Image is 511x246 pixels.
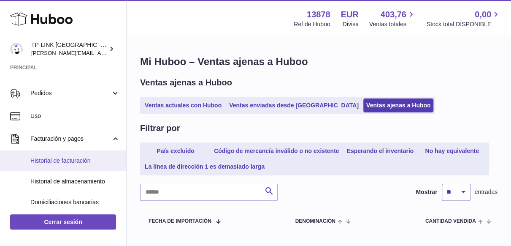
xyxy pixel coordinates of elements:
[10,43,23,55] img: celia.yan@tp-link.com
[211,144,342,158] a: Código de mercancía inválido o no existente
[341,9,359,20] strong: EUR
[475,9,491,20] span: 0,00
[140,55,497,68] h1: Mi Huboo – Ventas ajenas a Huboo
[140,77,232,88] h2: Ventas ajenas a Huboo
[363,98,434,112] a: Ventas ajenas a Huboo
[30,89,111,97] span: Pedidos
[416,188,437,196] label: Mostrar
[381,9,406,20] span: 403,76
[30,135,111,143] span: Facturación y pagos
[343,144,416,158] a: Esperando el inventario
[369,9,416,28] a: 403,76 Ventas totales
[30,178,120,186] span: Historial de almacenamiento
[343,20,359,28] div: Divisa
[226,98,362,112] a: Ventas enviadas desde [GEOGRAPHIC_DATA]
[142,98,224,112] a: Ventas actuales con Huboo
[307,9,330,20] strong: 13878
[369,20,416,28] span: Ventas totales
[142,160,268,174] a: La línea de dirección 1 es demasiado larga
[418,144,486,158] a: No hay equivalente
[295,219,335,224] span: Denominación
[149,219,211,224] span: Fecha de importación
[475,188,497,196] span: entradas
[425,219,476,224] span: Cantidad vendida
[31,41,107,57] div: TP-LINK [GEOGRAPHIC_DATA], SOCIEDAD LIMITADA
[30,198,120,206] span: Domiciliaciones bancarias
[142,144,209,158] a: País excluido
[10,214,116,230] a: Cerrar sesión
[427,9,501,28] a: 0,00 Stock total DISPONIBLE
[30,157,120,165] span: Historial de facturación
[140,123,180,134] h2: Filtrar por
[31,49,169,56] span: [PERSON_NAME][EMAIL_ADDRESS][DOMAIN_NAME]
[30,112,120,120] span: Uso
[294,20,330,28] div: Ref de Huboo
[427,20,501,28] span: Stock total DISPONIBLE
